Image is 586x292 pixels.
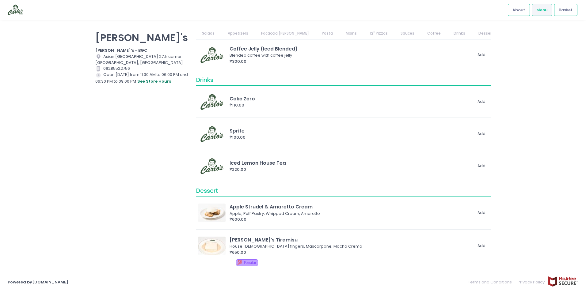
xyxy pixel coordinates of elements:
[474,161,489,171] button: Add
[474,97,489,107] button: Add
[230,52,470,58] div: Blended coffee with coffee jelly
[95,72,188,84] div: Open [DATE] from 11:30 AM to 06:00 PM and 06:30 PM to 09:00 PM
[198,125,226,143] img: Sprite
[95,66,188,72] div: 09285522756
[198,92,226,111] img: Coke Zero
[230,216,472,223] div: ₱600.00
[230,159,472,167] div: Iced Lemon House Tea
[230,58,472,65] div: ₱300.00
[230,249,472,256] div: ₱650.00
[559,7,573,13] span: Basket
[508,4,530,16] a: About
[472,28,499,39] a: Dessert
[474,129,489,139] button: Add
[515,276,548,288] a: Privacy Policy
[364,28,394,39] a: 12" Pizzas
[198,46,226,64] img: Coffee Jelly (Iced Blended)
[244,260,256,265] span: Popular
[340,28,363,39] a: Mains
[255,28,315,39] a: Focaccia [PERSON_NAME]
[8,5,23,15] img: logo
[230,127,472,134] div: Sprite
[95,32,188,43] p: [PERSON_NAME]'s
[532,4,552,16] a: Menu
[222,28,254,39] a: Appetizers
[474,208,489,218] button: Add
[198,204,226,222] img: Apple Strudel & Amaretto Cream
[230,211,470,217] div: Apple, Puff Pastry, Whipped Cream, Amaretto
[230,102,472,108] div: ₱110.00
[198,157,226,175] img: Iced Lemon House Tea
[230,95,472,102] div: Coke Zero
[95,54,188,66] div: Asian [GEOGRAPHIC_DATA] 27th corner [GEOGRAPHIC_DATA], [GEOGRAPHIC_DATA]
[512,7,525,13] span: About
[230,167,472,173] div: ₱220.00
[230,134,472,140] div: ₱100.00
[448,28,471,39] a: Drinks
[137,78,171,85] button: see store hours
[196,187,218,195] span: Dessert
[474,50,489,60] button: Add
[316,28,339,39] a: Pasta
[237,260,242,265] span: 💯
[198,237,226,255] img: Norma's Tiramisu
[196,28,221,39] a: Salads
[196,76,213,84] span: Drinks
[230,203,472,210] div: Apple Strudel & Amaretto Cream
[468,276,515,288] a: Terms and Conditions
[394,28,420,39] a: Sauces
[548,276,578,287] img: mcafee-secure
[95,47,147,53] b: [PERSON_NAME]'s - BGC
[230,243,470,249] div: House [DEMOGRAPHIC_DATA] fingers, Mascarpone, Mocha Crema
[230,236,472,243] div: [PERSON_NAME]'s Tiramisu
[8,279,68,285] a: Powered by[DOMAIN_NAME]
[230,45,472,52] div: Coffee Jelly (Iced Blended)
[474,241,489,251] button: Add
[536,7,547,13] span: Menu
[421,28,447,39] a: Coffee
